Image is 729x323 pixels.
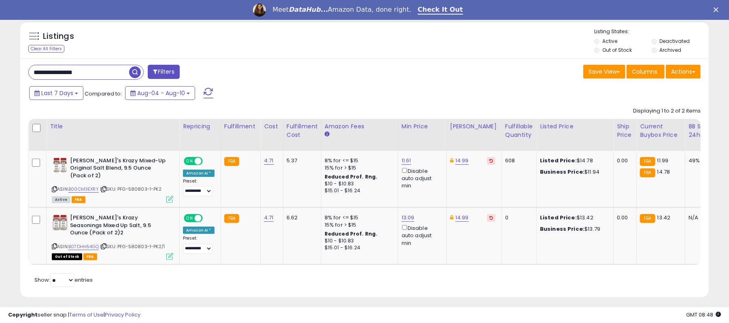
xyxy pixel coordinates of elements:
[224,157,239,166] small: FBA
[325,122,395,131] div: Amazon Fees
[325,164,392,172] div: 15% for > $15
[8,311,38,319] strong: Copyright
[540,225,584,233] b: Business Price:
[34,276,93,284] span: Show: entries
[287,214,315,221] div: 6.62
[660,38,690,45] label: Deactivated
[633,107,701,115] div: Displaying 1 to 2 of 2 items
[540,122,610,131] div: Listed Price
[52,157,68,173] img: 51hshTYsPKL._SL40_.jpg
[402,166,440,190] div: Disable auto adjust min
[583,65,625,79] button: Save View
[253,4,266,17] img: Profile image for Georgie
[540,157,577,164] b: Listed Price:
[689,214,715,221] div: N/A
[264,214,274,222] a: 4.71
[70,157,168,182] b: [PERSON_NAME]'s Krazy Mixed-Up Original Salt Blend, 9.5 Ounce (Pack of 2)
[68,243,99,250] a: B07DHH54GQ
[264,122,280,131] div: Cost
[100,186,162,192] span: | SKU: PFG-580803-1-PK2
[455,214,469,222] a: 14.99
[402,157,411,165] a: 11.61
[41,89,73,97] span: Last 7 Days
[540,214,577,221] b: Listed Price:
[640,214,655,223] small: FBA
[505,214,530,221] div: 0
[70,214,168,239] b: [PERSON_NAME]'s Krazy Seasonings Mixed Up Salt, 9.5 Ounce (Pack of 2)2
[418,6,463,15] a: Check It Out
[657,214,671,221] span: 13.42
[325,181,392,187] div: $10 - $10.83
[69,311,104,319] a: Terms of Use
[666,65,701,79] button: Actions
[287,122,318,139] div: Fulfillment Cost
[640,157,655,166] small: FBA
[617,122,633,139] div: Ship Price
[29,86,83,100] button: Last 7 Days
[402,122,443,131] div: Min Price
[183,122,217,131] div: Repricing
[325,157,392,164] div: 8% for <= $15
[325,131,329,138] small: Amazon Fees.
[632,68,657,76] span: Columns
[68,186,99,193] a: B00CM3EXRY
[52,157,173,202] div: ASIN:
[183,227,215,234] div: Amazon AI *
[72,196,85,203] span: FBA
[617,214,630,221] div: 0.00
[325,244,392,251] div: $15.01 - $16.24
[594,28,709,36] p: Listing States:
[505,122,533,139] div: Fulfillable Quantity
[50,122,176,131] div: Title
[325,238,392,244] div: $10 - $10.83
[148,65,179,79] button: Filters
[325,230,378,237] b: Reduced Prof. Rng.
[105,311,140,319] a: Privacy Policy
[125,86,195,100] button: Aug-04 - Aug-10
[224,122,257,131] div: Fulfillment
[617,157,630,164] div: 0.00
[540,168,584,176] b: Business Price:
[202,157,215,164] span: OFF
[657,168,670,176] span: 14.78
[640,122,682,139] div: Current Buybox Price
[689,122,718,139] div: BB Share 24h.
[714,7,722,12] div: Close
[689,157,715,164] div: 49%
[450,122,498,131] div: [PERSON_NAME]
[185,157,195,164] span: ON
[540,214,607,221] div: $13.42
[540,157,607,164] div: $14.78
[185,215,195,222] span: ON
[52,196,70,203] span: All listings currently available for purchase on Amazon
[183,236,215,254] div: Preset:
[540,225,607,233] div: $13.79
[402,214,414,222] a: 13.09
[325,221,392,229] div: 15% for > $15
[224,214,239,223] small: FBA
[8,311,140,319] div: seller snap | |
[540,168,607,176] div: $11.94
[602,38,617,45] label: Active
[28,45,64,53] div: Clear All Filters
[202,215,215,222] span: OFF
[640,168,655,177] small: FBA
[52,253,82,260] span: All listings that are currently out of stock and unavailable for purchase on Amazon
[183,170,215,177] div: Amazon AI *
[657,157,669,164] span: 11.99
[602,47,632,53] label: Out of Stock
[287,157,315,164] div: 5.37
[505,157,530,164] div: 608
[264,157,274,165] a: 4.71
[455,157,469,165] a: 14.99
[325,173,378,180] b: Reduced Prof. Rng.
[52,214,173,259] div: ASIN:
[686,311,721,319] span: 2025-08-18 08:48 GMT
[83,253,97,260] span: FBA
[85,90,122,98] span: Compared to:
[100,243,165,250] span: | SKU: PFG-580803-1-PK2/1
[660,47,682,53] label: Archived
[627,65,665,79] button: Columns
[289,6,328,13] i: DataHub...
[325,187,392,194] div: $15.01 - $16.24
